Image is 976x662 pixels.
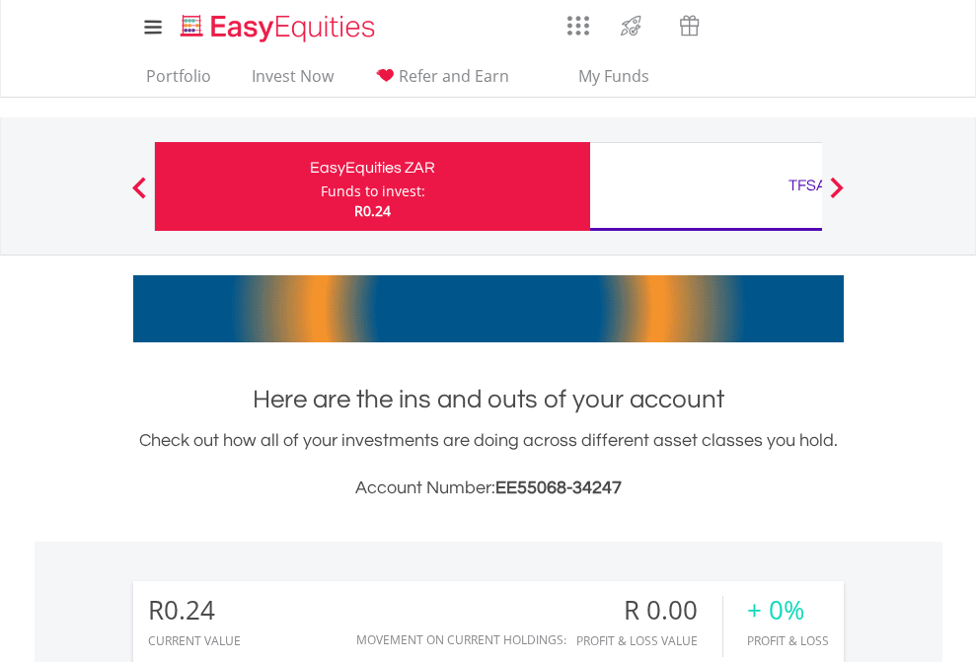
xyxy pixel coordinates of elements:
[718,5,769,44] a: Notifications
[148,634,241,647] div: CURRENT VALUE
[138,66,219,97] a: Portfolio
[173,5,383,44] a: Home page
[133,275,844,342] img: EasyMortage Promotion Banner
[366,66,517,97] a: Refer and Earn
[354,201,391,220] span: R0.24
[356,633,566,646] div: Movement on Current Holdings:
[567,15,589,37] img: grid-menu-icon.svg
[817,186,857,206] button: Next
[769,5,819,44] a: FAQ's and Support
[133,427,844,502] div: Check out how all of your investments are doing across different asset classes you hold.
[576,596,722,625] div: R 0.00
[747,596,829,625] div: + 0%
[177,12,383,44] img: EasyEquities_Logo.png
[495,478,622,497] span: EE55068-34247
[673,10,706,41] img: vouchers-v2.svg
[660,5,718,41] a: Vouchers
[399,65,509,87] span: Refer and Earn
[550,63,679,89] span: My Funds
[615,10,647,41] img: thrive-v2.svg
[148,596,241,625] div: R0.24
[133,382,844,417] h1: Here are the ins and outs of your account
[321,182,425,201] div: Funds to invest:
[747,634,829,647] div: Profit & Loss
[133,475,844,502] h3: Account Number:
[167,154,578,182] div: EasyEquities ZAR
[119,186,159,206] button: Previous
[576,634,722,647] div: Profit & Loss Value
[555,5,602,37] a: AppsGrid
[244,66,341,97] a: Invest Now
[819,5,869,48] a: My Profile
